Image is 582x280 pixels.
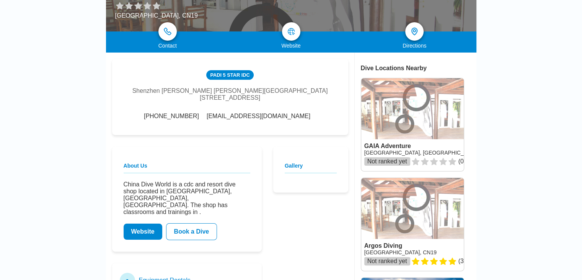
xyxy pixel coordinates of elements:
[353,43,476,49] div: Directions
[285,163,337,173] h2: Gallery
[361,65,476,72] div: Dive Locations Nearby
[164,28,171,35] img: phone
[124,224,162,240] a: Website
[106,43,230,49] div: Contact
[229,43,353,49] div: Website
[144,113,199,120] span: [PHONE_NUMBER]
[207,113,310,120] span: [EMAIL_ADDRESS][DOMAIN_NAME]
[115,12,198,19] div: [GEOGRAPHIC_DATA], CN19
[405,22,424,41] a: directions
[287,28,295,35] img: map
[206,70,253,80] div: PADI 5 Star IDC
[124,163,250,173] h2: About Us
[124,87,337,101] div: Shenzhen [PERSON_NAME] [PERSON_NAME][GEOGRAPHIC_DATA] [STREET_ADDRESS]
[410,27,419,36] img: directions
[364,249,437,255] a: [GEOGRAPHIC_DATA], CN19
[124,181,250,216] p: China Dive World is a cdc and resort dive shop located in [GEOGRAPHIC_DATA], [GEOGRAPHIC_DATA], [...
[166,223,217,240] a: Book a Dive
